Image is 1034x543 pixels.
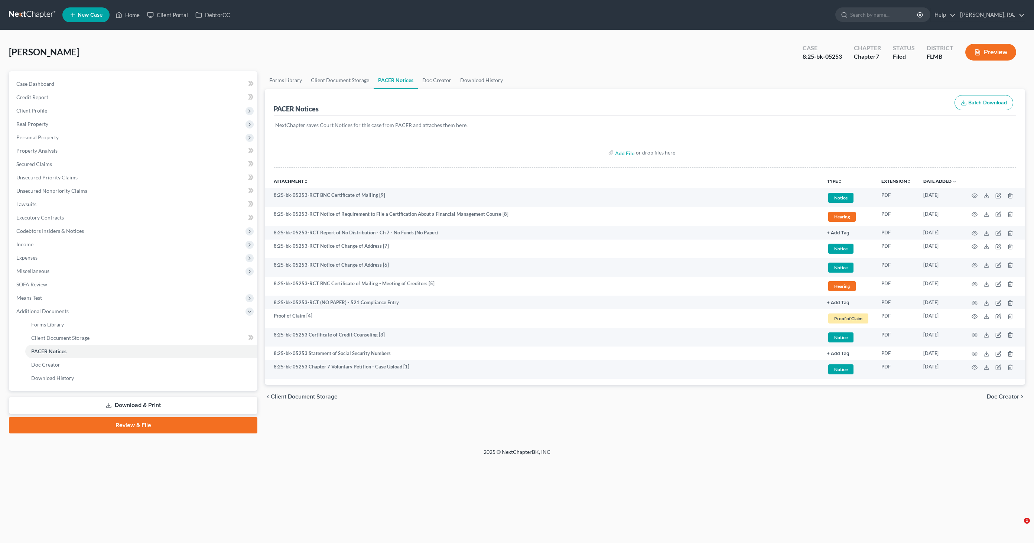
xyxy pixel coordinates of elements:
td: 8:25-bk-05253 Chapter 7 Voluntary Petition - Case Upload [1] [265,360,821,379]
a: Hearing [827,211,869,223]
a: Extensionunfold_more [881,178,911,184]
div: PACER Notices [274,104,319,113]
td: 8:25-bk-05253-RCT BNC Certificate of Mailing [9] [265,188,821,207]
td: [DATE] [917,360,963,379]
span: Property Analysis [16,147,58,154]
a: + Add Tag [827,299,869,306]
span: Hearing [828,212,856,222]
a: Unsecured Nonpriority Claims [10,184,257,198]
td: PDF [875,296,917,309]
div: or drop files here [636,149,675,156]
a: Lawsuits [10,198,257,211]
a: PACER Notices [374,71,418,89]
div: Chapter [854,52,881,61]
span: Notice [828,332,853,342]
div: 8:25-bk-05253 [803,52,842,61]
a: Notice [827,243,869,255]
td: PDF [875,347,917,360]
a: DebtorCC [192,8,234,22]
span: Additional Documents [16,308,69,314]
a: Client Portal [143,8,192,22]
span: Proof of Claim [828,313,868,323]
div: Case [803,44,842,52]
div: FLMB [927,52,953,61]
a: Download & Print [9,397,257,414]
span: Expenses [16,254,38,261]
a: Property Analysis [10,144,257,157]
span: Secured Claims [16,161,52,167]
a: Download History [456,71,507,89]
a: Case Dashboard [10,77,257,91]
td: [DATE] [917,347,963,360]
a: Executory Contracts [10,211,257,224]
span: Notice [828,244,853,254]
span: Doc Creator [987,394,1019,400]
td: 8:25-bk-05253 Certificate of Credit Counseling [3] [265,328,821,347]
i: chevron_right [1019,394,1025,400]
span: Lawsuits [16,201,36,207]
td: PDF [875,309,917,328]
a: + Add Tag [827,350,869,357]
a: Hearing [827,280,869,292]
a: Notice [827,331,869,344]
span: Executory Contracts [16,214,64,221]
span: Client Document Storage [31,335,90,341]
td: PDF [875,258,917,277]
button: Doc Creator chevron_right [987,394,1025,400]
span: Client Document Storage [271,394,338,400]
td: [DATE] [917,296,963,309]
a: Review & File [9,417,257,433]
a: Download History [25,371,257,385]
td: 8:25-bk-05253-RCT BNC Certificate of Mailing - Meeting of Creditors [5] [265,277,821,296]
div: Status [893,44,915,52]
button: chevron_left Client Document Storage [265,394,338,400]
span: 1 [1024,518,1030,524]
a: Unsecured Priority Claims [10,171,257,184]
span: Notice [828,364,853,374]
a: Client Document Storage [25,331,257,345]
td: PDF [875,188,917,207]
button: TYPEunfold_more [827,179,842,184]
span: Forms Library [31,321,64,328]
a: Help [931,8,956,22]
td: 8:25-bk-05253-RCT Notice of Change of Address [6] [265,258,821,277]
td: PDF [875,226,917,239]
span: PACER Notices [31,348,66,354]
a: SOFA Review [10,278,257,291]
a: Client Document Storage [306,71,374,89]
button: Preview [965,44,1016,61]
button: + Add Tag [827,351,849,356]
a: Notice [827,261,869,274]
a: + Add Tag [827,229,869,236]
span: Credit Report [16,94,48,100]
div: Chapter [854,44,881,52]
td: [DATE] [917,258,963,277]
div: Filed [893,52,915,61]
i: chevron_left [265,394,271,400]
span: Means Test [16,295,42,301]
span: Case Dashboard [16,81,54,87]
td: [DATE] [917,226,963,239]
span: Notice [828,193,853,203]
a: [PERSON_NAME], P.A. [956,8,1025,22]
td: PDF [875,328,917,347]
td: PDF [875,277,917,296]
span: Hearing [828,281,856,291]
a: Forms Library [265,71,306,89]
td: 8:25-bk-05253 Statement of Social Security Numbers [265,347,821,360]
span: Client Profile [16,107,47,114]
i: unfold_more [304,179,308,184]
span: [PERSON_NAME] [9,46,79,57]
input: Search by name... [850,8,918,22]
span: Download History [31,375,74,381]
button: + Add Tag [827,300,849,305]
td: [DATE] [917,188,963,207]
a: Doc Creator [25,358,257,371]
td: 8:25-bk-05253-RCT Notice of Requirement to File a Certification About a Financial Management Cour... [265,207,821,226]
div: 2025 © NextChapterBK, INC [305,448,729,462]
a: PACER Notices [25,345,257,358]
a: Doc Creator [418,71,456,89]
td: [DATE] [917,309,963,328]
span: SOFA Review [16,281,47,287]
a: Notice [827,363,869,375]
